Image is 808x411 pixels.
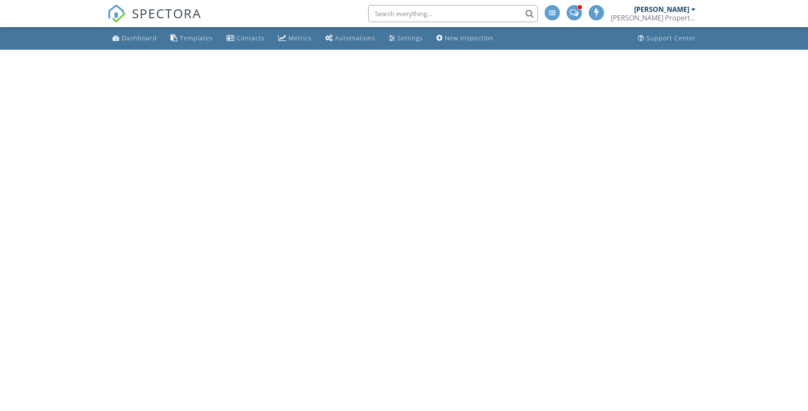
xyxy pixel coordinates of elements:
[132,4,201,22] span: SPECTORA
[397,34,423,42] div: Settings
[322,31,379,46] a: Automations (Advanced)
[611,14,696,22] div: Patterson Property Inspections
[275,31,315,46] a: Metrics
[634,5,689,14] div: [PERSON_NAME]
[445,34,494,42] div: New Inspection
[223,31,268,46] a: Contacts
[386,31,426,46] a: Settings
[107,11,201,29] a: SPECTORA
[237,34,265,42] div: Contacts
[368,5,538,22] input: Search everything...
[180,34,213,42] div: Templates
[107,4,126,23] img: The Best Home Inspection Software - Spectora
[109,31,160,46] a: Dashboard
[167,31,216,46] a: Templates
[635,31,699,46] a: Support Center
[335,34,375,42] div: Automations
[433,31,497,46] a: New Inspection
[646,34,696,42] div: Support Center
[122,34,157,42] div: Dashboard
[288,34,312,42] div: Metrics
